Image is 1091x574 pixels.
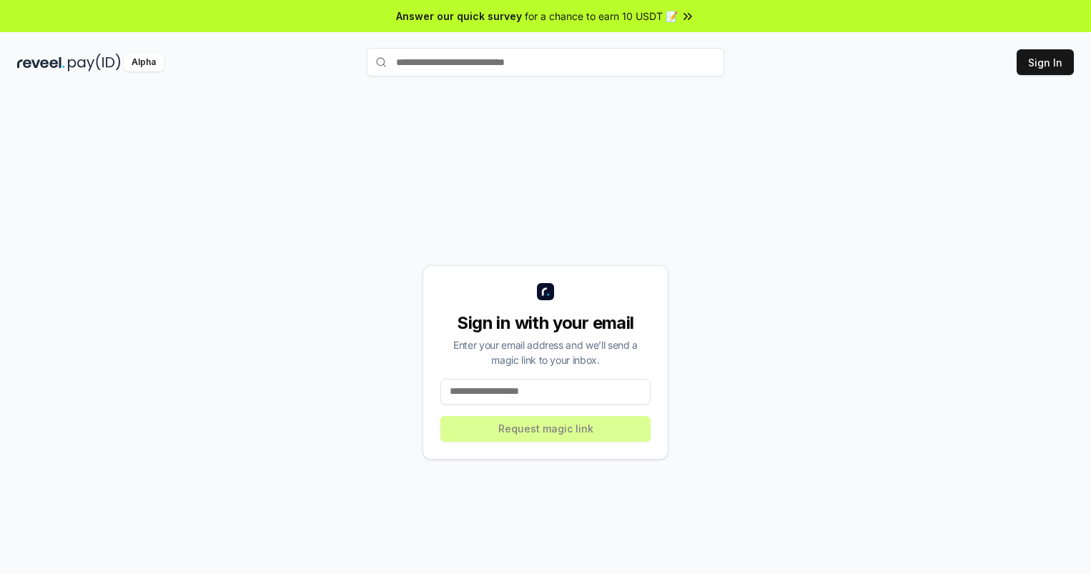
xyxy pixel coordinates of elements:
div: Sign in with your email [440,312,651,335]
span: Answer our quick survey [396,9,522,24]
img: logo_small [537,283,554,300]
img: reveel_dark [17,54,65,71]
button: Sign In [1017,49,1074,75]
img: pay_id [68,54,121,71]
div: Alpha [124,54,164,71]
span: for a chance to earn 10 USDT 📝 [525,9,678,24]
div: Enter your email address and we’ll send a magic link to your inbox. [440,337,651,367]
